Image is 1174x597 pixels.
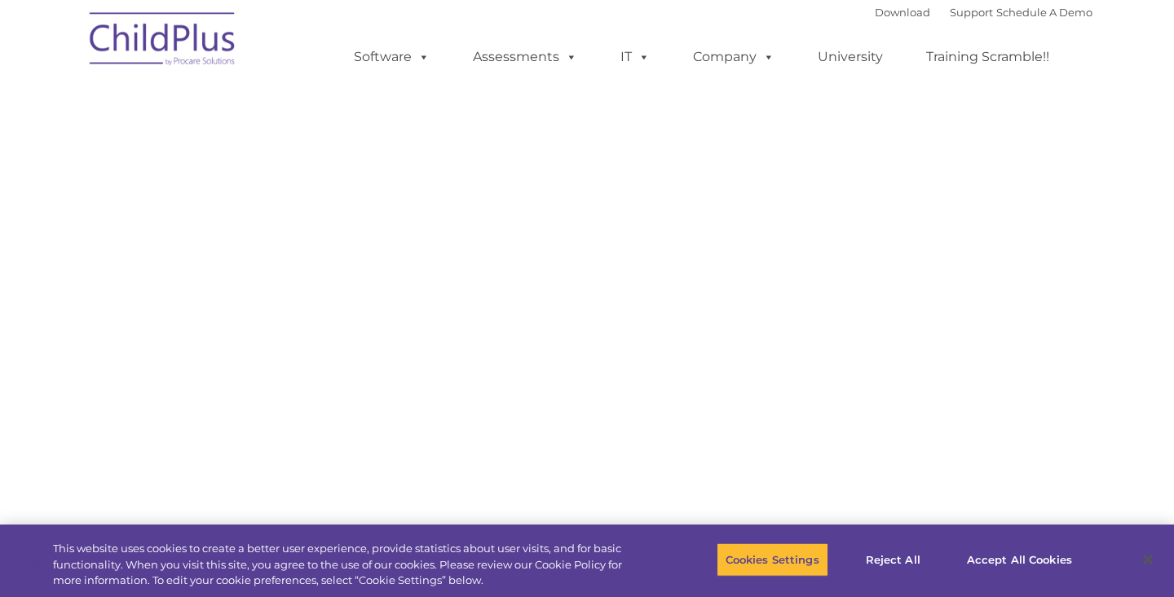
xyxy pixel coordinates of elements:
[950,6,993,19] a: Support
[910,41,1066,73] a: Training Scramble!!
[842,542,944,577] button: Reject All
[677,41,791,73] a: Company
[338,41,446,73] a: Software
[717,542,828,577] button: Cookies Settings
[82,1,245,82] img: ChildPlus by Procare Solutions
[996,6,1092,19] a: Schedule A Demo
[875,6,1092,19] font: |
[604,41,666,73] a: IT
[53,541,646,589] div: This website uses cookies to create a better user experience, provide statistics about user visit...
[1130,542,1166,577] button: Close
[875,6,930,19] a: Download
[457,41,594,73] a: Assessments
[801,41,899,73] a: University
[958,542,1081,577] button: Accept All Cookies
